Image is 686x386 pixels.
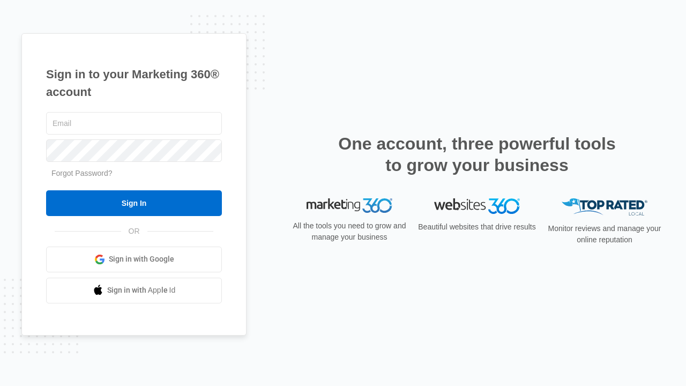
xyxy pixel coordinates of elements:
[46,247,222,272] a: Sign in with Google
[107,285,176,296] span: Sign in with Apple Id
[51,169,113,177] a: Forgot Password?
[121,226,147,237] span: OR
[335,133,619,176] h2: One account, three powerful tools to grow your business
[46,112,222,135] input: Email
[46,190,222,216] input: Sign In
[307,198,392,213] img: Marketing 360
[417,221,537,233] p: Beautiful websites that drive results
[109,254,174,265] span: Sign in with Google
[434,198,520,214] img: Websites 360
[289,220,409,243] p: All the tools you need to grow and manage your business
[562,198,647,216] img: Top Rated Local
[46,278,222,303] a: Sign in with Apple Id
[46,65,222,101] h1: Sign in to your Marketing 360® account
[545,223,665,246] p: Monitor reviews and manage your online reputation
